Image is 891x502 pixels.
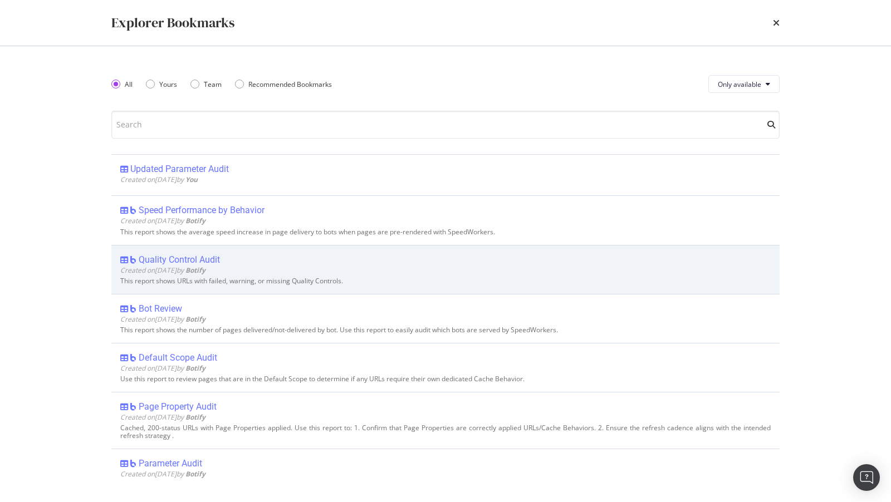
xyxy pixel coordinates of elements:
div: Page Property Audit [139,401,217,412]
div: This report shows the number of pages delivered/not-delivered by bot. Use this report to easily a... [120,326,771,334]
div: Use this report to review pages that are in the Default Scope to determine if any URLs require th... [120,375,771,383]
input: Search [111,111,780,139]
div: This report shows URLs with failed, warning, or missing Quality Controls. [120,277,771,285]
div: Parameter Audit [139,458,202,469]
div: Recommended Bookmarks [248,80,332,89]
span: Created on [DATE] by [120,265,205,275]
div: Recommended Bookmarks [235,80,332,89]
span: Created on [DATE] by [120,216,205,225]
div: Team [190,80,222,89]
div: Open Intercom Messenger [853,464,880,491]
b: You [185,175,198,184]
span: Created on [DATE] by [120,412,205,422]
div: Updated Parameter Audit [130,164,229,175]
button: Only available [708,75,780,93]
div: times [773,13,780,32]
div: Speed Performance by Behavior [139,205,265,216]
div: Yours [159,80,177,89]
div: Explorer Bookmarks [111,13,234,32]
span: Created on [DATE] by [120,363,205,373]
b: Botify [185,314,205,324]
div: Team [204,80,222,89]
div: All [111,80,133,89]
b: Botify [185,265,205,275]
div: All [125,80,133,89]
span: Only available [718,80,761,89]
div: Quality Control Audit [139,254,220,265]
b: Botify [185,412,205,422]
span: Created on [DATE] by [120,469,205,479]
div: Bot Review [139,303,182,314]
b: Botify [185,216,205,225]
b: Botify [185,363,205,373]
span: Created on [DATE] by [120,314,205,324]
span: Created on [DATE] by [120,175,198,184]
div: Yours [146,80,177,89]
div: Cached, 200-status URLs with Page Properties applied. Use this report to: 1. Confirm that Page Pr... [120,424,771,440]
div: Default Scope Audit [139,352,217,363]
b: Botify [185,469,205,479]
div: This report shows the average speed increase in page delivery to bots when pages are pre-rendered... [120,228,771,236]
